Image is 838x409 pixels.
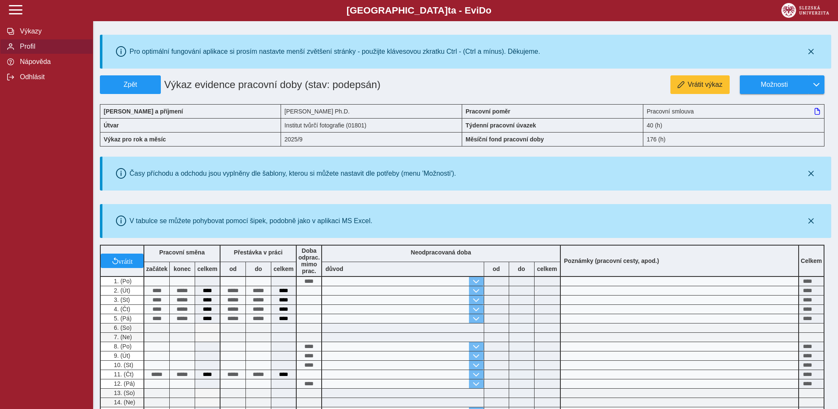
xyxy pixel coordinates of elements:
[747,81,802,88] span: Možnosti
[112,371,134,378] span: 11. (Čt)
[104,122,119,129] b: Útvar
[325,265,343,272] b: důvod
[643,118,824,132] div: 40 (h)
[643,104,824,118] div: Pracovní smlouva
[112,362,133,368] span: 10. (St)
[112,390,135,396] span: 13. (So)
[484,265,509,272] b: od
[112,315,132,322] span: 5. (Pá)
[112,334,132,340] span: 7. (Ne)
[281,118,462,132] div: Institut tvůrčí fotografie (01801)
[170,265,195,272] b: konec
[112,343,132,350] span: 8. (Po)
[101,254,143,268] button: vrátit
[112,352,130,359] span: 9. (Út)
[246,265,271,272] b: do
[801,257,822,264] b: Celkem
[221,265,245,272] b: od
[479,5,485,16] span: D
[130,170,456,177] div: Časy příchodu a odchodu jsou vyplněny dle šablony, kterou si můžete nastavit dle potřeby (menu 'M...
[130,217,372,225] div: V tabulce se můžete pohybovat pomocí šipek, podobně jako v aplikaci MS Excel.
[448,5,451,16] span: t
[561,257,663,264] b: Poznámky (pracovní cesty, apod.)
[104,136,166,143] b: Výkaz pro rok a měsíc
[112,380,135,387] span: 12. (Pá)
[25,5,813,16] b: [GEOGRAPHIC_DATA] a - Evi
[466,108,510,115] b: Pracovní poměr
[781,3,829,18] img: logo_web_su.png
[112,296,130,303] span: 3. (St)
[298,247,320,274] b: Doba odprac. mimo prac.
[670,75,730,94] button: Vrátit výkaz
[17,58,86,66] span: Nápověda
[411,249,471,256] b: Neodpracovaná doba
[466,136,544,143] b: Měsíční fond pracovní doby
[195,265,220,272] b: celkem
[104,81,157,88] span: Zpět
[104,108,183,115] b: [PERSON_NAME] a příjmení
[100,75,161,94] button: Zpět
[740,75,808,94] button: Možnosti
[281,132,462,146] div: 2025/9
[466,122,536,129] b: Týdenní pracovní úvazek
[112,306,130,312] span: 4. (Čt)
[130,48,540,55] div: Pro optimální fungování aplikace si prosím nastavte menší zvětšení stránky - použijte klávesovou ...
[112,278,132,285] span: 1. (Po)
[112,399,135,406] span: 14. (Ne)
[119,257,133,264] span: vrátit
[144,265,169,272] b: začátek
[112,324,132,331] span: 6. (So)
[271,265,296,272] b: celkem
[486,5,492,16] span: o
[281,104,462,118] div: [PERSON_NAME] Ph.D.
[159,249,204,256] b: Pracovní směna
[112,287,130,294] span: 2. (Út)
[643,132,824,146] div: 176 (h)
[688,81,722,88] span: Vrátit výkaz
[509,265,534,272] b: do
[17,43,86,50] span: Profil
[161,75,405,94] h1: Výkaz evidence pracovní doby (stav: podepsán)
[17,28,86,35] span: Výkazy
[234,249,282,256] b: Přestávka v práci
[17,73,86,81] span: Odhlásit
[535,265,560,272] b: celkem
